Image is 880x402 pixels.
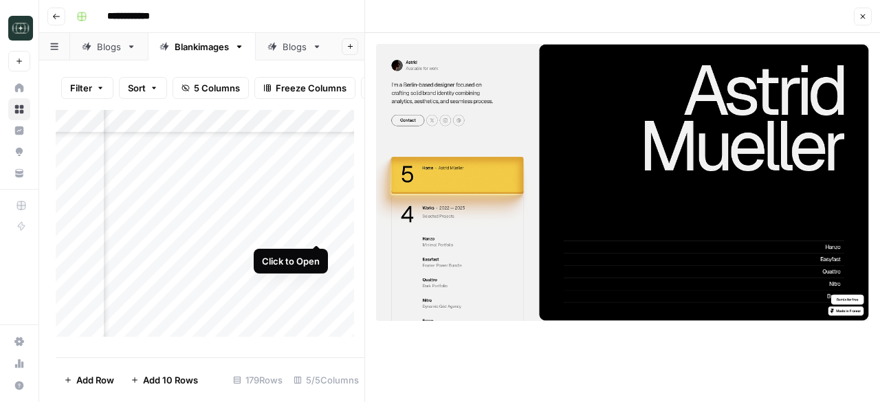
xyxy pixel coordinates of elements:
[8,162,30,184] a: Your Data
[70,33,148,60] a: Blogs
[122,369,206,391] button: Add 10 Rows
[194,81,240,95] span: 5 Columns
[143,373,198,387] span: Add 10 Rows
[8,120,30,142] a: Insights
[288,369,364,391] div: 5/5 Columns
[8,77,30,99] a: Home
[283,40,307,54] div: Blogs
[376,44,869,321] img: Row/Cell
[8,375,30,397] button: Help + Support
[56,369,122,391] button: Add Row
[8,98,30,120] a: Browse
[97,40,121,54] div: Blogs
[8,331,30,353] a: Settings
[128,81,146,95] span: Sort
[61,77,113,99] button: Filter
[175,40,229,54] div: Blankimages
[254,77,355,99] button: Freeze Columns
[8,353,30,375] a: Usage
[256,33,333,60] a: Blogs
[8,16,33,41] img: Catalyst Logo
[262,254,320,268] div: Click to Open
[70,81,92,95] span: Filter
[228,369,288,391] div: 179 Rows
[76,373,114,387] span: Add Row
[8,11,30,45] button: Workspace: Catalyst
[173,77,249,99] button: 5 Columns
[148,33,256,60] a: Blankimages
[8,141,30,163] a: Opportunities
[119,77,167,99] button: Sort
[276,81,346,95] span: Freeze Columns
